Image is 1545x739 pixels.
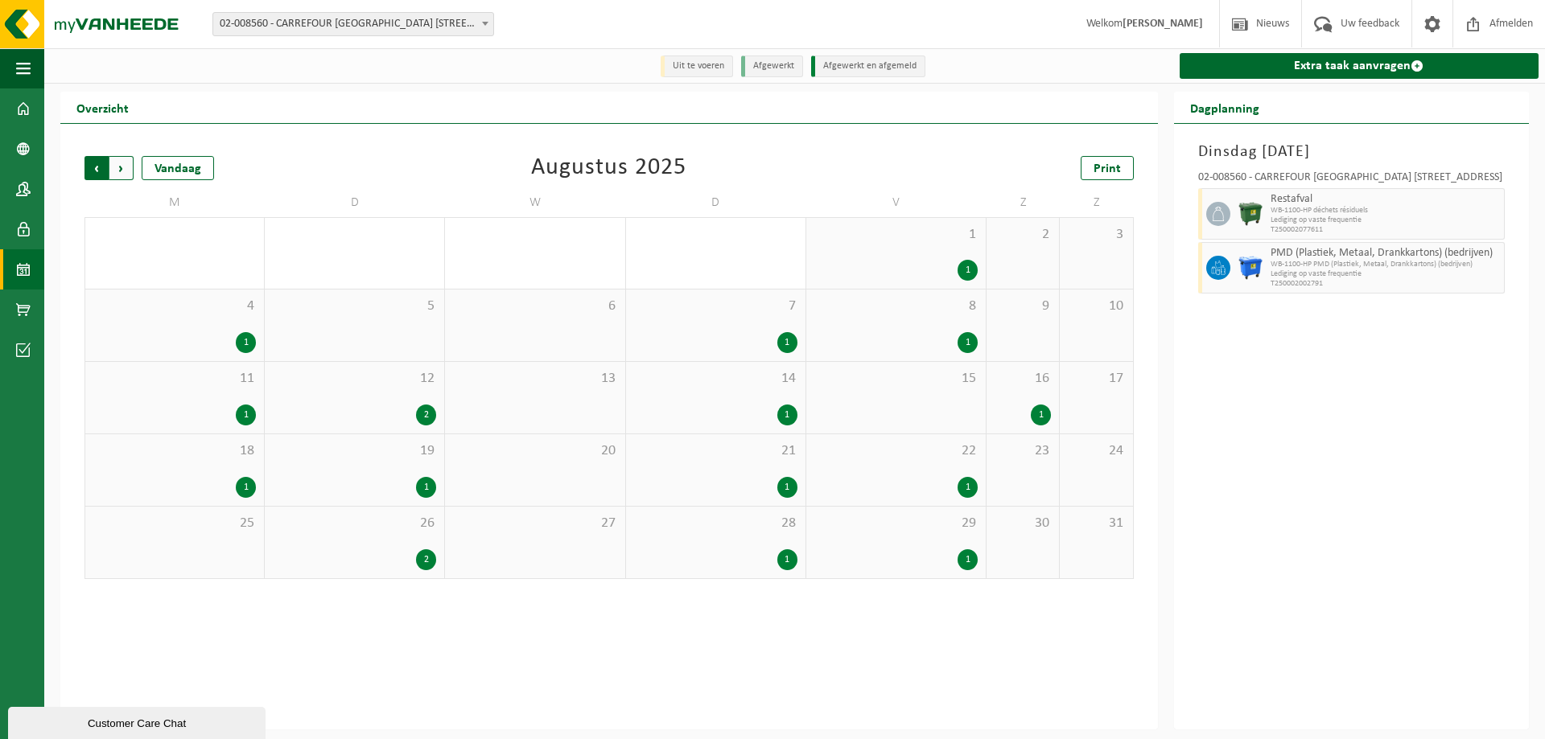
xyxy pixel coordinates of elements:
span: 19 [273,442,436,460]
td: Z [1060,188,1133,217]
h2: Dagplanning [1174,92,1275,123]
span: Print [1094,162,1121,175]
iframe: chat widget [8,704,269,739]
td: M [84,188,265,217]
span: 1 [814,226,978,244]
strong: [PERSON_NAME] [1123,18,1203,30]
span: T250002077611 [1271,225,1500,235]
h2: Overzicht [60,92,145,123]
span: T250002002791 [1271,279,1500,289]
span: 29 [814,515,978,532]
span: 4 [93,298,256,315]
span: 16 [995,370,1051,388]
span: 13 [453,370,616,388]
span: 02-008560 - CARREFOUR ANTWERPEN LOZANNASTRAAT 169 - ANTWERPEN [213,13,493,35]
div: 1 [777,549,797,570]
span: 22 [814,442,978,460]
span: Volgende [109,156,134,180]
span: PMD (Plastiek, Metaal, Drankkartons) (bedrijven) [1271,247,1500,260]
span: 6 [453,298,616,315]
span: 26 [273,515,436,532]
span: Vorige [84,156,109,180]
td: D [626,188,806,217]
span: WB-1100-HP PMD (Plastiek, Metaal, Drankkartons) (bedrijven) [1271,260,1500,269]
span: 21 [634,442,797,460]
span: 3 [1068,226,1124,244]
span: 11 [93,370,256,388]
span: 9 [995,298,1051,315]
span: 24 [1068,442,1124,460]
span: 23 [995,442,1051,460]
td: D [265,188,445,217]
div: 1 [236,477,256,498]
span: 15 [814,370,978,388]
span: 27 [453,515,616,532]
h3: Dinsdag [DATE] [1198,140,1505,164]
a: Extra taak aanvragen [1180,53,1539,79]
div: 2 [416,404,436,425]
span: 17 [1068,370,1124,388]
td: V [806,188,987,217]
span: 8 [814,298,978,315]
span: WB-1100-HP déchets résiduels [1271,206,1500,216]
div: 1 [958,549,978,570]
div: Augustus 2025 [531,156,686,180]
li: Uit te voeren [661,55,733,77]
span: 31 [1068,515,1124,532]
td: W [445,188,625,217]
span: 2 [995,226,1051,244]
span: 7 [634,298,797,315]
div: 1 [236,332,256,353]
span: 14 [634,370,797,388]
div: 1 [1031,404,1051,425]
img: WB-1100-HPE-GN-01 [1238,202,1263,226]
span: 02-008560 - CARREFOUR ANTWERPEN LOZANNASTRAAT 169 - ANTWERPEN [212,12,494,36]
span: 30 [995,515,1051,532]
span: Restafval [1271,193,1500,206]
span: 18 [93,442,256,460]
div: 02-008560 - CARREFOUR [GEOGRAPHIC_DATA] [STREET_ADDRESS] [1198,172,1505,188]
div: 2 [416,549,436,570]
div: Vandaag [142,156,214,180]
div: 1 [958,477,978,498]
img: WB-1100-HPE-BE-01 [1238,256,1263,280]
span: 12 [273,370,436,388]
div: 1 [416,477,436,498]
span: 20 [453,442,616,460]
span: Lediging op vaste frequentie [1271,216,1500,225]
td: Z [987,188,1060,217]
li: Afgewerkt en afgemeld [811,55,925,77]
div: 1 [777,332,797,353]
a: Print [1081,156,1134,180]
div: 1 [777,477,797,498]
div: 1 [958,332,978,353]
div: 1 [236,404,256,425]
span: 5 [273,298,436,315]
span: 25 [93,515,256,532]
span: Lediging op vaste frequentie [1271,269,1500,279]
div: 1 [958,260,978,281]
span: 28 [634,515,797,532]
li: Afgewerkt [741,55,803,77]
span: 10 [1068,298,1124,315]
div: 1 [777,404,797,425]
